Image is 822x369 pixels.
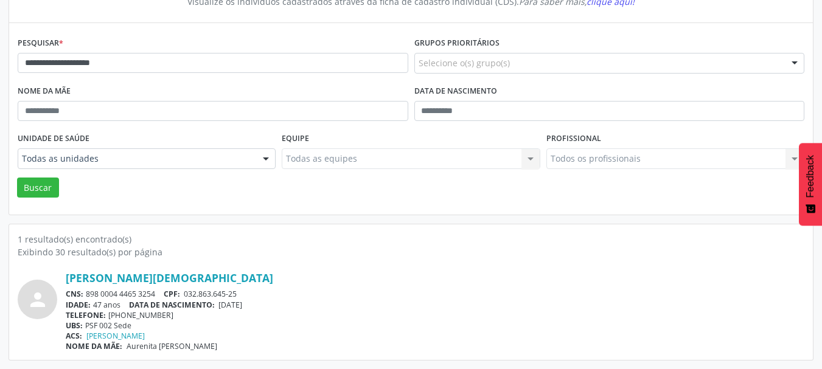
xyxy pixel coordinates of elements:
div: PSF 002 Sede [66,320,804,331]
label: Pesquisar [18,34,63,53]
div: [PHONE_NUMBER] [66,310,804,320]
span: CNS: [66,289,83,299]
span: TELEFONE: [66,310,106,320]
label: Nome da mãe [18,82,71,101]
button: Buscar [17,178,59,198]
button: Feedback - Mostrar pesquisa [799,143,822,226]
a: [PERSON_NAME][DEMOGRAPHIC_DATA] [66,271,273,285]
span: Aurenita [PERSON_NAME] [127,341,217,351]
span: NOME DA MÃE: [66,341,122,351]
span: Selecione o(s) grupo(s) [419,57,510,69]
span: UBS: [66,320,83,331]
span: IDADE: [66,300,91,310]
label: Profissional [546,129,601,148]
div: 1 resultado(s) encontrado(s) [18,233,804,246]
a: [PERSON_NAME] [86,331,145,341]
div: 47 anos [66,300,804,310]
span: DATA DE NASCIMENTO: [129,300,215,310]
span: ACS: [66,331,82,341]
span: Feedback [805,155,816,198]
span: [DATE] [218,300,242,310]
span: CPF: [164,289,180,299]
label: Equipe [282,129,309,148]
div: 898 0004 4465 3254 [66,289,804,299]
div: Exibindo 30 resultado(s) por página [18,246,804,258]
label: Grupos prioritários [414,34,500,53]
span: Todas as unidades [22,153,251,165]
span: 032.863.645-25 [184,289,237,299]
label: Data de nascimento [414,82,497,101]
label: Unidade de saúde [18,129,89,148]
i: person [27,289,49,311]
